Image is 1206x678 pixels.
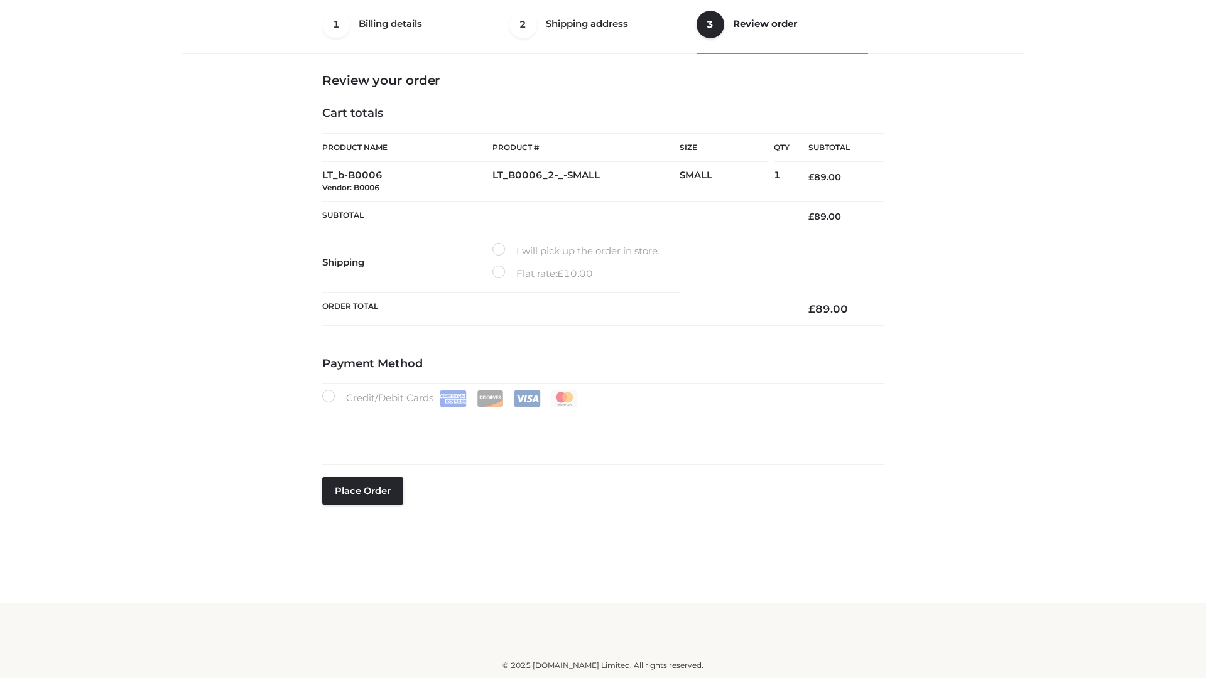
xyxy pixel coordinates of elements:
span: £ [808,303,815,315]
img: Discover [477,390,504,407]
img: Amex [440,390,467,407]
span: £ [808,171,814,183]
th: Subtotal [790,134,884,162]
bdi: 89.00 [808,211,841,222]
label: Credit/Debit Cards [322,390,579,407]
small: Vendor: B0006 [322,183,379,192]
th: Size [680,134,768,162]
td: LT_b-B0006 [322,162,492,202]
iframe: Secure payment input frame [320,404,881,450]
bdi: 89.00 [808,171,841,183]
th: Product Name [322,133,492,162]
bdi: 89.00 [808,303,848,315]
th: Qty [774,133,790,162]
th: Subtotal [322,201,790,232]
img: Mastercard [551,390,578,407]
th: Order Total [322,293,790,326]
div: © 2025 [DOMAIN_NAME] Limited. All rights reserved. [187,659,1019,672]
th: Product # [492,133,680,162]
h3: Review your order [322,73,884,88]
label: I will pick up the order in store. [492,243,660,259]
button: Place order [322,477,403,505]
bdi: 10.00 [557,267,593,279]
td: LT_B0006_2-_-SMALL [492,162,680,202]
span: £ [557,267,563,279]
th: Shipping [322,232,492,293]
label: Flat rate: [492,266,593,282]
h4: Cart totals [322,107,884,121]
td: 1 [774,162,790,202]
td: SMALL [680,162,774,202]
h4: Payment Method [322,357,884,371]
img: Visa [514,390,541,407]
span: £ [808,211,814,222]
